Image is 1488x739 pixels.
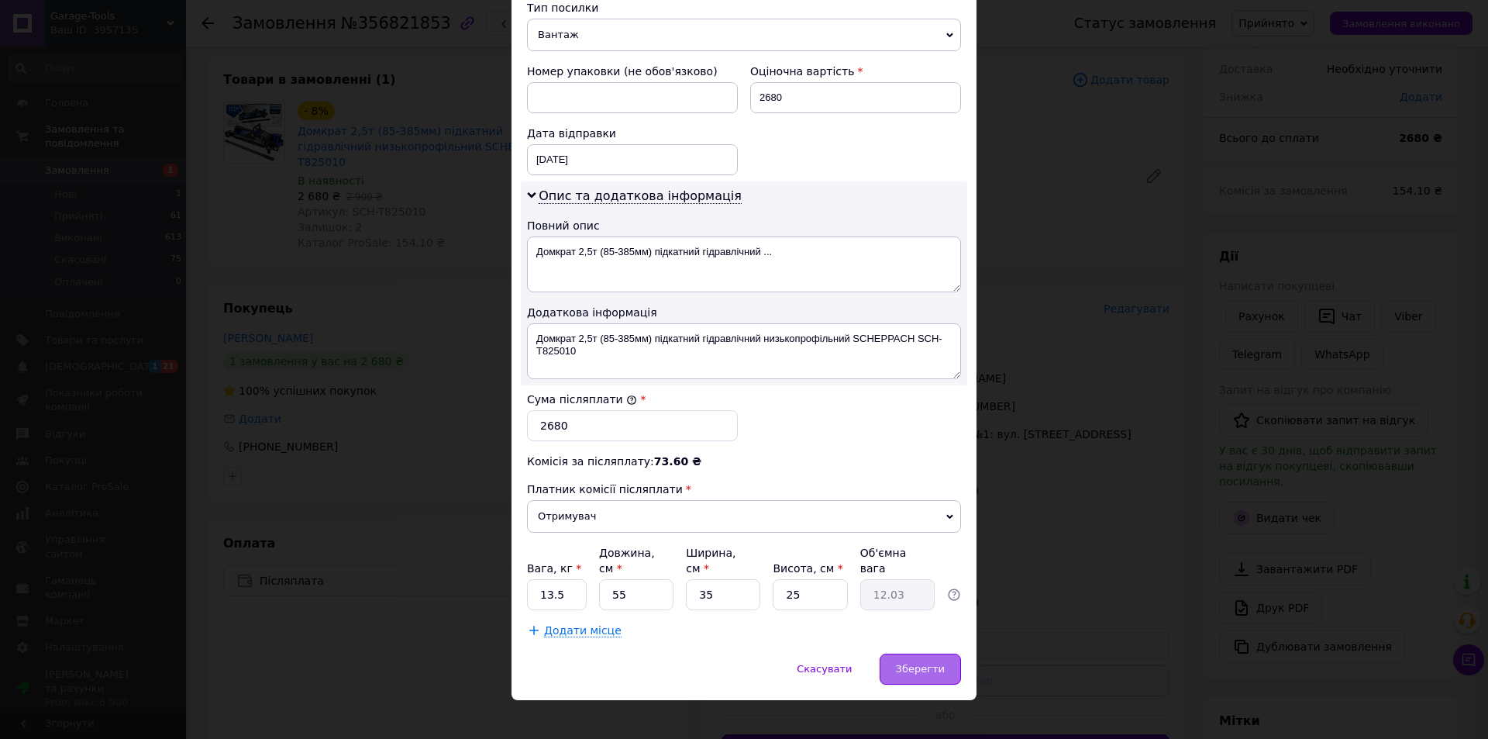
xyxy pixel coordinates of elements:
[544,624,622,637] span: Додати місце
[527,19,961,51] span: Вантаж
[527,64,738,79] div: Номер упаковки (не обов'язково)
[527,237,961,292] textarea: Домкрат 2,5т (85-385мм) підкатний гідравлічний ...
[527,500,961,533] span: Отримувач
[686,547,735,575] label: Ширина, см
[527,483,683,496] span: Платник комісії післяплати
[527,2,598,14] span: Тип посилки
[527,562,581,575] label: Вага, кг
[773,562,842,575] label: Висота, см
[527,393,637,406] label: Сума післяплати
[654,455,701,468] span: 73.60 ₴
[750,64,961,79] div: Оціночна вартість
[527,218,961,233] div: Повний опис
[527,126,738,141] div: Дата відправки
[527,323,961,379] textarea: Домкрат 2,5т (85-385мм) підкатний гідравлічний низькопрофільний SCHEPPACH SCH-T825010
[860,545,935,576] div: Об'ємна вага
[527,454,961,469] div: Комісія за післяплату:
[539,188,742,204] span: Опис та додаткова інформація
[599,547,655,575] label: Довжина, см
[527,305,961,320] div: Додаткова інформація
[797,663,852,675] span: Скасувати
[896,663,945,675] span: Зберегти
